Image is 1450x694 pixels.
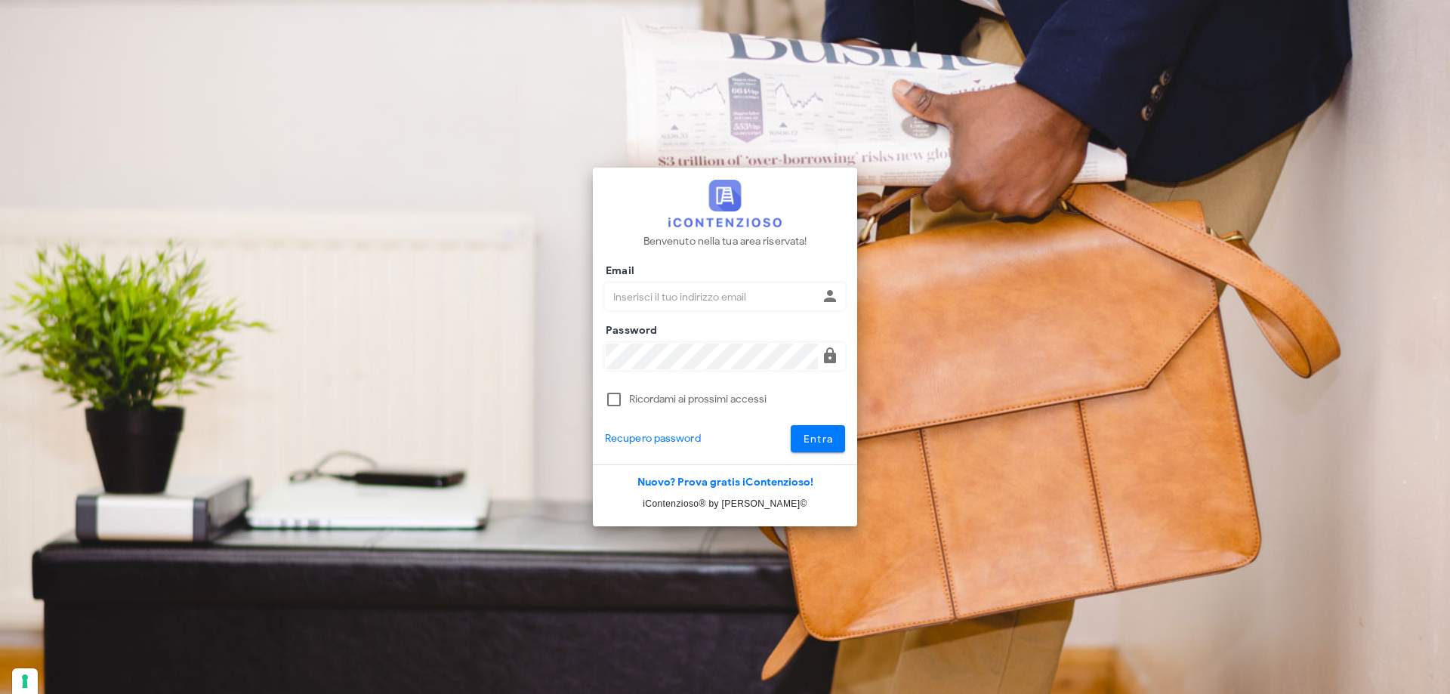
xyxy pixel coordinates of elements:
label: Password [601,323,658,338]
label: Ricordami ai prossimi accessi [629,392,845,407]
span: Entra [803,433,834,446]
a: Recupero password [605,430,701,447]
a: Nuovo? Prova gratis iContenzioso! [637,476,813,489]
label: Email [601,264,634,279]
input: Inserisci il tuo indirizzo email [606,284,818,310]
button: Le tue preferenze relative al consenso per le tecnologie di tracciamento [12,668,38,694]
button: Entra [791,425,846,452]
p: iContenzioso® by [PERSON_NAME]© [593,496,857,511]
p: Benvenuto nella tua area riservata! [643,233,807,250]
